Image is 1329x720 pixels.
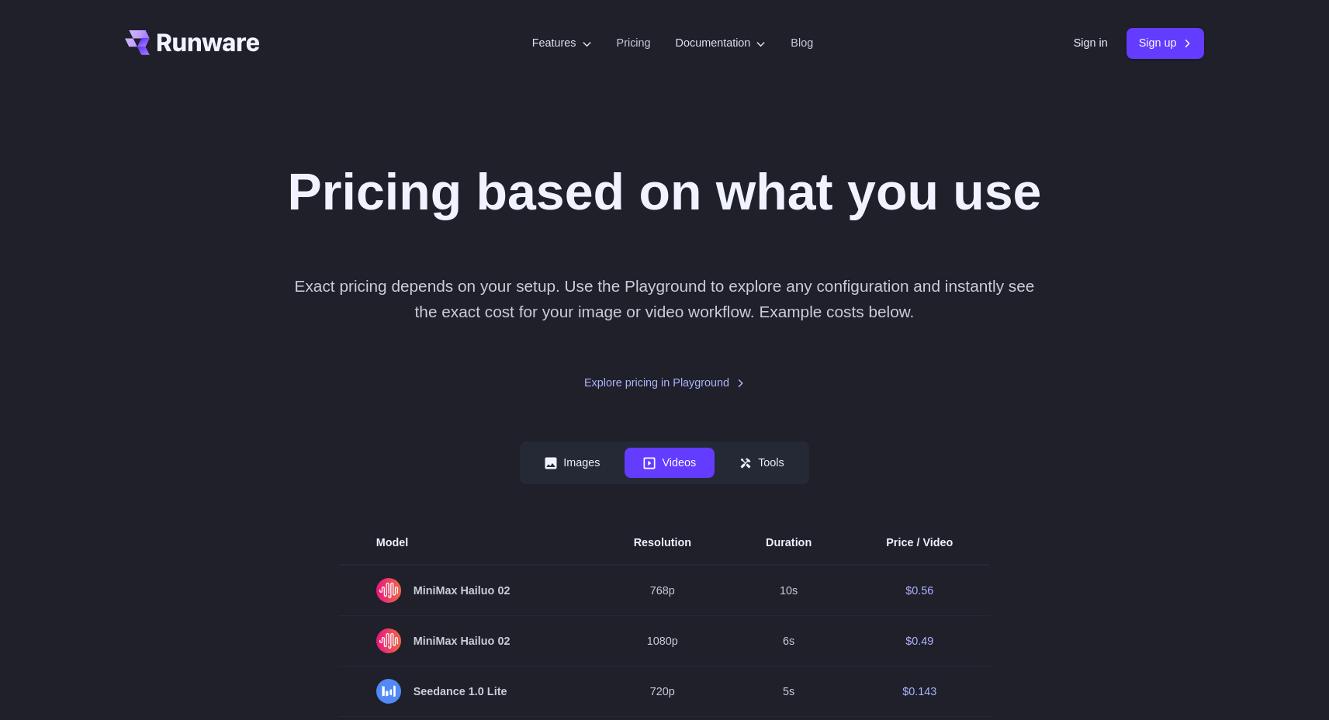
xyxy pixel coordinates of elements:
td: 1080p [597,616,729,666]
td: $0.56 [849,565,990,616]
span: MiniMax Hailuo 02 [376,578,559,603]
a: Go to / [125,30,260,55]
a: Explore pricing in Playground [584,374,745,392]
td: 720p [597,666,729,717]
th: Model [339,521,597,565]
p: Exact pricing depends on your setup. Use the Playground to explore any configuration and instantl... [286,273,1042,325]
h1: Pricing based on what you use [288,161,1042,223]
a: Blog [791,34,813,52]
th: Duration [729,521,849,565]
a: Sign up [1127,28,1205,58]
td: 5s [729,666,849,717]
td: 10s [729,565,849,616]
td: 768p [597,565,729,616]
button: Tools [721,448,803,478]
button: Videos [625,448,715,478]
th: Resolution [597,521,729,565]
td: $0.49 [849,616,990,666]
label: Documentation [676,34,767,52]
a: Pricing [617,34,651,52]
td: $0.143 [849,666,990,717]
th: Price / Video [849,521,990,565]
span: MiniMax Hailuo 02 [376,628,559,653]
label: Features [532,34,592,52]
a: Sign in [1074,34,1108,52]
td: 6s [729,616,849,666]
button: Images [526,448,618,478]
span: Seedance 1.0 Lite [376,679,559,704]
